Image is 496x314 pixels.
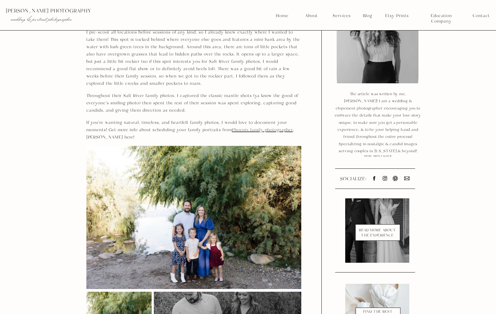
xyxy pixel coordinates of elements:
a: Services [330,13,353,19]
a: Contact [473,13,490,19]
p: SOCIALIZE: [340,175,367,182]
p: [PERSON_NAME] photography [6,8,153,14]
a: Home [276,13,289,19]
a: Etsy Prints [383,13,411,19]
p: I pre-scout all locations before sessions of any kind, so I already knew exactly where I wanted t... [86,29,301,87]
a: Phoenix family photographer [232,127,293,133]
p: wedding & portrait photographer [11,16,140,22]
a: About [303,13,319,19]
p: The article was written by me, [PERSON_NAME]! I am a wedding & elopement photographer encouraging... [334,91,422,151]
p: Throughout their Salt River family photos, I captured the classic mantle shots (ya know the good ... [86,92,301,114]
a: MORE ABOUT KAYLIE [350,154,407,164]
a: Education Company [420,13,462,19]
img: 1D0A3188 [86,146,301,289]
a: Blog [361,13,374,19]
p: If you’re wanting natural, timeless, and heartfelt family photos, I would love to document your m... [86,119,301,141]
a: read more about the experience [357,228,398,238]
